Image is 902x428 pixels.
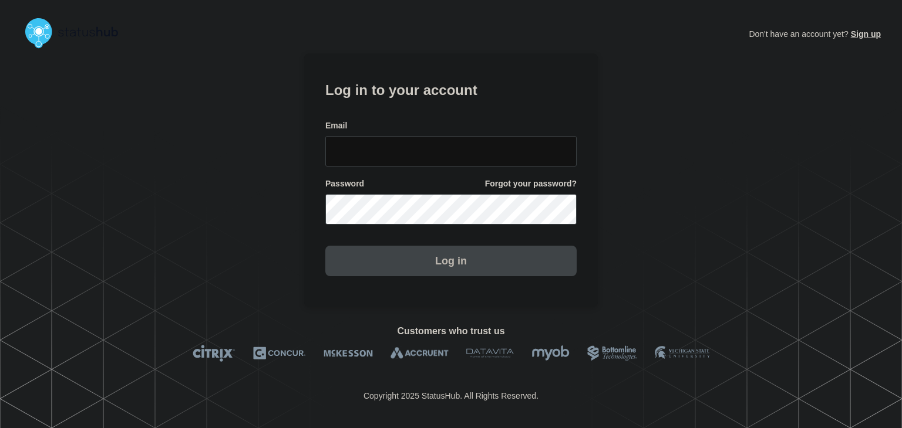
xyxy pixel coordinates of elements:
[21,14,133,52] img: StatusHub logo
[325,136,577,167] input: email input
[193,345,235,362] img: Citrix logo
[325,78,577,100] h1: Log in to your account
[325,194,577,225] input: password input
[749,20,881,48] p: Don't have an account yet?
[253,345,306,362] img: Concur logo
[655,345,709,362] img: MSU logo
[325,178,364,189] span: Password
[849,29,881,39] a: Sign up
[325,246,577,276] button: Log in
[466,345,514,362] img: DataVita logo
[587,345,637,362] img: Bottomline logo
[324,345,373,362] img: McKesson logo
[485,178,577,189] a: Forgot your password?
[364,391,538,400] p: Copyright 2025 StatusHub. All Rights Reserved.
[325,120,347,131] span: Email
[21,326,881,337] h2: Customers who trust us
[391,345,449,362] img: Accruent logo
[531,345,570,362] img: myob logo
